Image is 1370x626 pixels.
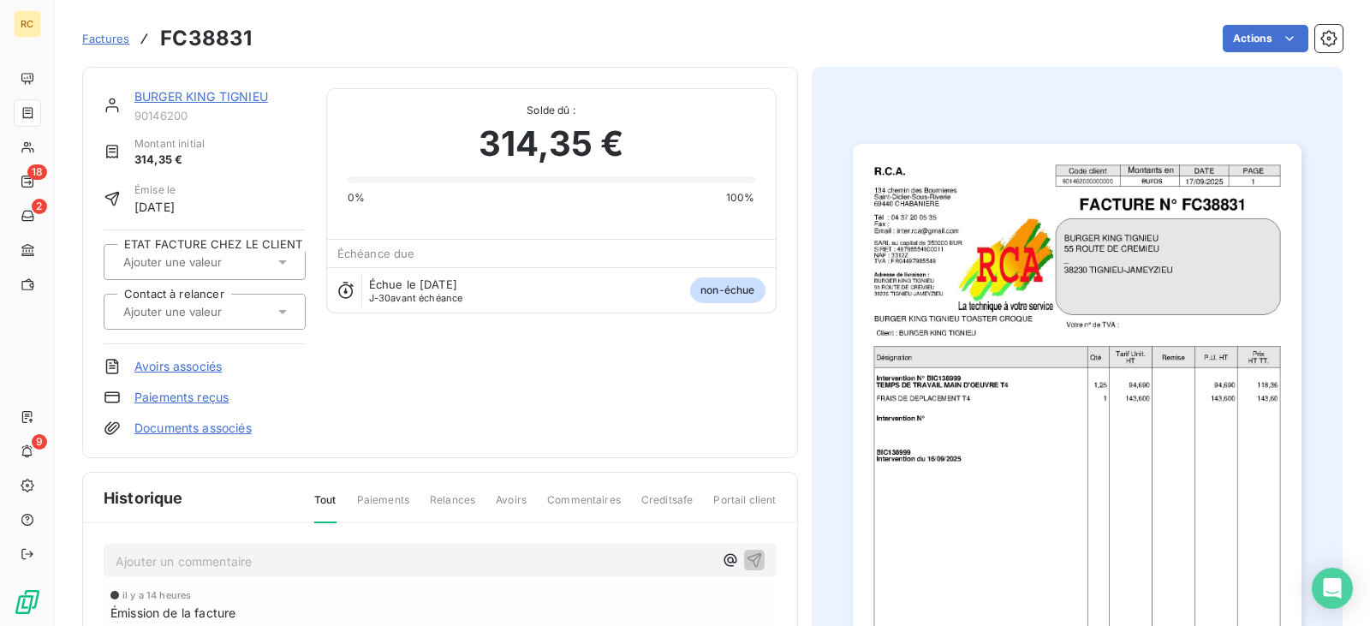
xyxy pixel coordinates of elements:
[122,254,294,270] input: Ajouter une valeur
[496,492,527,522] span: Avoirs
[27,164,47,180] span: 18
[134,182,176,198] span: Émise le
[337,247,415,260] span: Échéance due
[547,492,621,522] span: Commentaires
[122,304,294,319] input: Ajouter une valeur
[32,434,47,450] span: 9
[134,136,205,152] span: Montant initial
[348,103,755,118] span: Solde dû :
[479,118,623,170] span: 314,35 €
[134,198,176,216] span: [DATE]
[690,277,765,303] span: non-échue
[357,492,409,522] span: Paiements
[122,590,191,600] span: il y a 14 heures
[32,199,47,214] span: 2
[1223,25,1308,52] button: Actions
[314,492,337,523] span: Tout
[348,190,365,206] span: 0%
[134,358,222,375] a: Avoirs associés
[110,604,235,622] span: Émission de la facture
[160,23,252,54] h3: FC38831
[369,292,391,304] span: J-30
[134,420,252,437] a: Documents associés
[134,389,229,406] a: Paiements reçus
[82,30,129,47] a: Factures
[369,293,463,303] span: avant échéance
[82,32,129,45] span: Factures
[134,152,205,169] span: 314,35 €
[1312,568,1353,609] div: Open Intercom Messenger
[430,492,475,522] span: Relances
[14,588,41,616] img: Logo LeanPay
[726,190,755,206] span: 100%
[713,492,776,522] span: Portail client
[14,10,41,38] div: RC
[641,492,694,522] span: Creditsafe
[134,89,268,104] a: BURGER KING TIGNIEU
[369,277,457,291] span: Échue le [DATE]
[104,486,183,510] span: Historique
[134,109,306,122] span: 90146200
